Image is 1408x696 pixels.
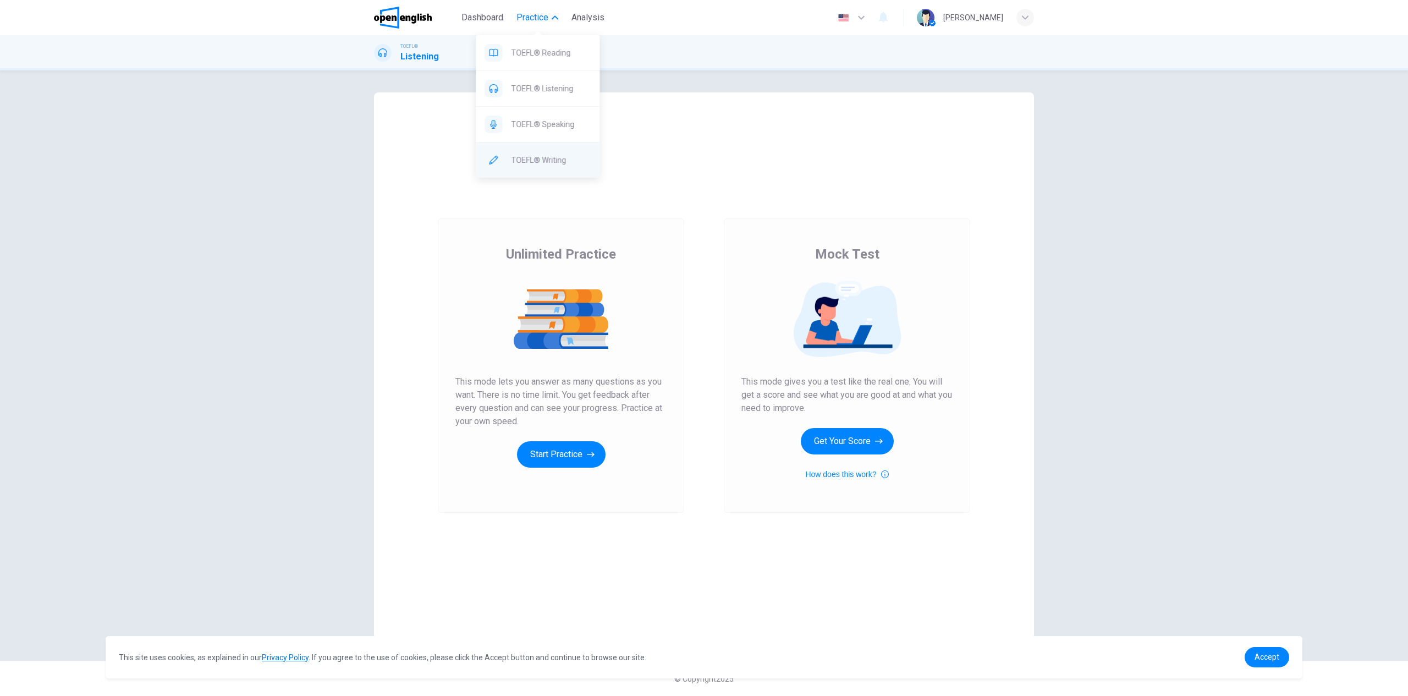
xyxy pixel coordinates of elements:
button: Dashboard [457,8,508,28]
span: TOEFL® [400,42,418,50]
span: This site uses cookies, as explained in our . If you agree to the use of cookies, please click th... [119,653,646,662]
span: Accept [1255,653,1279,661]
span: Practice [516,11,548,24]
span: Dashboard [461,11,503,24]
span: Unlimited Practice [506,245,616,263]
a: OpenEnglish logo [374,7,457,29]
div: TOEFL® Speaking [476,107,599,142]
button: Start Practice [517,441,606,468]
div: TOEFL® Listening [476,71,599,106]
span: © Copyright 2025 [674,675,734,683]
div: cookieconsent [106,636,1302,678]
div: TOEFL® Writing [476,143,599,178]
span: TOEFL® Speaking [511,118,591,131]
span: TOEFL® Listening [511,82,591,95]
span: Analysis [571,11,604,24]
span: This mode lets you answer as many questions as you want. There is no time limit. You get feedback... [455,375,667,428]
a: Privacy Policy [262,653,309,662]
a: dismiss cookie message [1245,647,1289,667]
span: This mode gives you a test like the real one. You will get a score and see what you are good at a... [741,375,953,415]
button: Practice [512,8,563,28]
span: TOEFL® Writing [511,154,591,167]
img: en [837,14,850,22]
img: Profile picture [917,9,934,26]
div: [PERSON_NAME] [943,11,1003,24]
span: TOEFL® Reading [511,46,591,59]
span: Mock Test [815,245,879,263]
button: Analysis [567,8,609,28]
img: OpenEnglish logo [374,7,432,29]
button: Get Your Score [801,428,894,454]
div: TOEFL® Reading [476,35,599,70]
h1: Listening [400,50,439,63]
button: How does this work? [805,468,888,481]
